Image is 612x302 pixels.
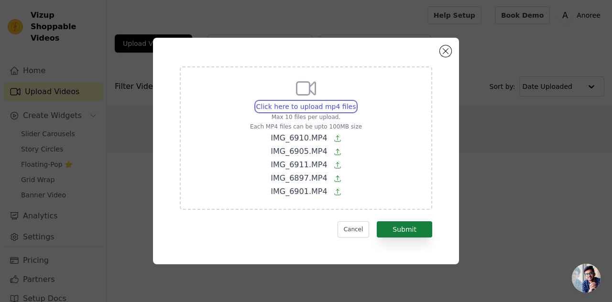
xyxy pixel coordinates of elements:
span: IMG_6901.MP4 [271,187,327,196]
p: Max 10 files per upload. [250,113,362,121]
span: IMG_6911.MP4 [271,160,327,169]
span: Click here to upload mp4 files [256,103,356,110]
div: Open chat [572,264,601,292]
p: Each MP4 files can be upto 100MB size [250,123,362,130]
span: IMG_6910.MP4 [271,133,327,142]
button: Submit [377,221,432,237]
span: IMG_6905.MP4 [271,147,327,156]
button: Cancel [338,221,370,237]
button: Close modal [440,45,451,57]
span: IMG_6897.MP4 [271,173,327,183]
